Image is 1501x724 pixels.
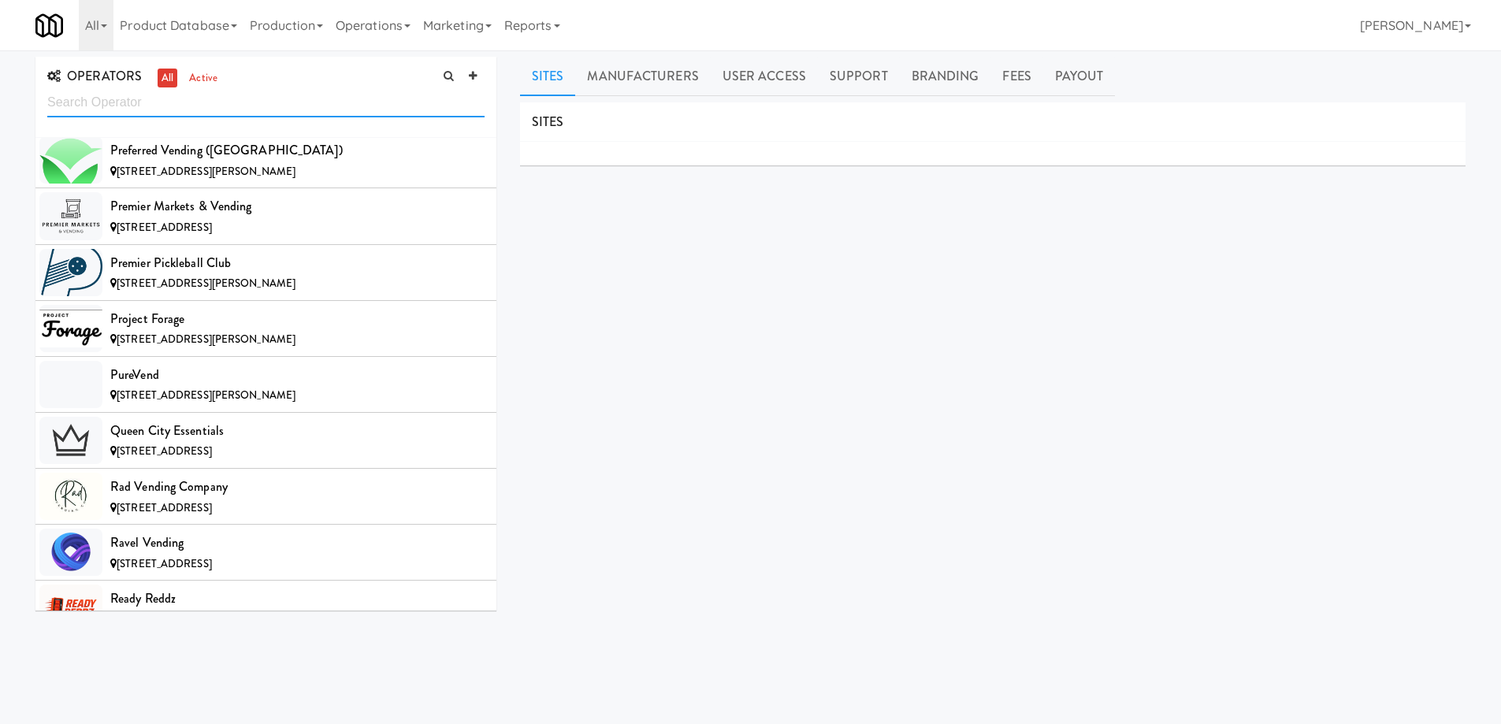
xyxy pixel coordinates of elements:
[35,245,496,301] li: Premier Pickleball Club[STREET_ADDRESS][PERSON_NAME]
[117,276,295,291] span: [STREET_ADDRESS][PERSON_NAME]
[117,556,212,571] span: [STREET_ADDRESS]
[532,113,564,131] span: SITES
[110,419,485,443] div: Queen City Essentials
[117,388,295,403] span: [STREET_ADDRESS][PERSON_NAME]
[158,69,177,88] a: all
[520,57,576,96] a: Sites
[47,88,485,117] input: Search Operator
[900,57,991,96] a: Branding
[818,57,900,96] a: Support
[110,587,485,611] div: Ready Reddz
[35,12,63,39] img: Micromart
[117,444,212,459] span: [STREET_ADDRESS]
[47,67,142,85] span: OPERATORS
[35,469,496,525] li: Rad Vending Company[STREET_ADDRESS]
[110,139,485,162] div: Preferred Vending ([GEOGRAPHIC_DATA])
[117,500,212,515] span: [STREET_ADDRESS]
[117,220,212,235] span: [STREET_ADDRESS]
[35,413,496,469] li: Queen City Essentials[STREET_ADDRESS]
[990,57,1042,96] a: Fees
[110,531,485,555] div: Ravel Vending
[185,69,221,88] a: active
[35,301,496,357] li: Project Forage[STREET_ADDRESS][PERSON_NAME]
[35,132,496,188] li: Preferred Vending ([GEOGRAPHIC_DATA])[STREET_ADDRESS][PERSON_NAME]
[35,188,496,244] li: Premier Markets & Vending[STREET_ADDRESS]
[35,357,496,413] li: PureVend[STREET_ADDRESS][PERSON_NAME]
[35,581,496,637] li: Ready Reddz[STREET_ADDRESS]
[110,307,485,331] div: Project Forage
[110,363,485,387] div: PureVend
[35,525,496,581] li: Ravel Vending[STREET_ADDRESS]
[117,164,295,179] span: [STREET_ADDRESS][PERSON_NAME]
[110,251,485,275] div: Premier Pickleball Club
[117,332,295,347] span: [STREET_ADDRESS][PERSON_NAME]
[575,57,710,96] a: Manufacturers
[711,57,818,96] a: User Access
[110,475,485,499] div: Rad Vending Company
[1043,57,1116,96] a: Payout
[110,195,485,218] div: Premier Markets & Vending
